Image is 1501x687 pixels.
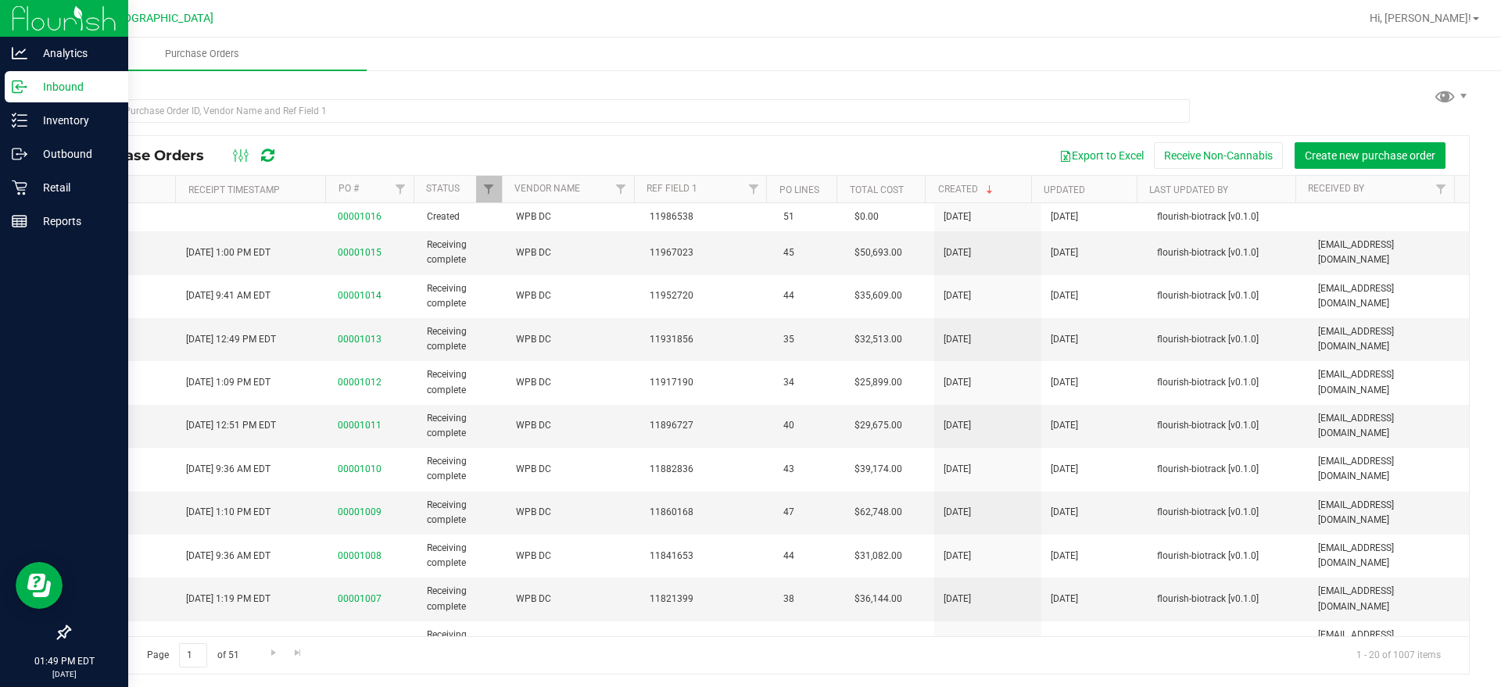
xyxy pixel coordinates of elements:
span: 34 [783,375,836,390]
span: [DATE] 9:36 AM EDT [186,549,270,564]
span: [EMAIL_ADDRESS][DOMAIN_NAME] [1318,454,1460,484]
span: 11931856 [650,332,765,347]
a: 00001012 [338,377,382,388]
span: [DATE] 9:36 AM EDT [186,462,270,477]
span: Receiving complete [427,454,497,484]
span: [DATE] [1051,505,1078,520]
span: 47 [783,505,836,520]
span: WPB DC [516,375,631,390]
a: PO # [339,183,359,194]
a: Vendor Name [514,183,580,194]
span: Create new purchase order [1305,149,1435,162]
span: [DATE] [944,635,971,649]
span: WPB DC [516,505,631,520]
span: $0.00 [854,209,879,224]
span: [DATE] 12:49 PM EDT [186,332,276,347]
a: Created [938,184,996,195]
a: Purchase Orders [38,38,367,70]
span: Receiving complete [427,541,497,571]
a: Filter [1428,176,1454,202]
span: 11807033 [650,635,765,649]
a: Filter [740,176,766,202]
a: Ref Field 1 [647,183,697,194]
a: 00001015 [338,247,382,258]
span: flourish-biotrack [v0.1.0] [1157,332,1299,347]
span: 11917190 [650,375,765,390]
span: $36,144.00 [854,592,902,606]
span: Receiving complete [427,367,497,397]
span: $32,513.00 [854,332,902,347]
span: [DATE] 1:19 PM EDT [186,592,270,606]
span: Hi, [PERSON_NAME]! [1370,12,1471,24]
p: Inventory [27,111,121,130]
span: 11986538 [650,209,765,224]
button: Create new purchase order [1295,142,1445,169]
a: 00001009 [338,506,382,517]
span: [DATE] [1051,635,1078,649]
span: $35,609.00 [854,288,902,303]
span: $25,899.00 [854,375,902,390]
a: Received By [1308,183,1364,194]
span: Receiving complete [427,411,497,441]
span: flourish-biotrack [v0.1.0] [1157,209,1299,224]
a: Updated [1044,184,1085,195]
span: [DATE] [1051,592,1078,606]
span: flourish-biotrack [v0.1.0] [1157,418,1299,433]
span: [DATE] [944,505,971,520]
span: flourish-biotrack [v0.1.0] [1157,635,1299,649]
span: [DATE] [944,332,971,347]
inline-svg: Outbound [12,146,27,162]
button: Export to Excel [1049,142,1154,169]
span: $50,693.00 [854,245,902,260]
a: Status [426,183,460,194]
a: 00001007 [338,593,382,604]
span: 11896727 [650,418,765,433]
span: [DATE] [1051,418,1078,433]
span: WPB DC [516,462,631,477]
span: [EMAIL_ADDRESS][DOMAIN_NAME] [1318,584,1460,614]
a: 00001014 [338,290,382,301]
input: 1 [179,643,207,667]
inline-svg: Inventory [12,113,27,128]
span: [DATE] [1051,375,1078,390]
span: 11882836 [650,462,765,477]
span: 49 [783,635,836,649]
span: flourish-biotrack [v0.1.0] [1157,592,1299,606]
span: WPB DC [516,418,631,433]
p: Reports [27,212,121,231]
span: flourish-biotrack [v0.1.0] [1157,462,1299,477]
a: PO Lines [779,184,819,195]
a: Filter [476,176,502,202]
a: Filter [388,176,414,202]
span: [DATE] [1051,549,1078,564]
span: [DATE] 1:09 PM EDT [186,375,270,390]
span: [EMAIL_ADDRESS][DOMAIN_NAME] [1318,238,1460,267]
span: [DATE] [944,288,971,303]
span: 11821399 [650,592,765,606]
span: [DATE] [1051,209,1078,224]
span: 44 [783,288,836,303]
a: 00001010 [338,463,382,474]
span: 11967023 [650,245,765,260]
span: 43 [783,462,836,477]
a: Total Cost [850,184,904,195]
span: [EMAIL_ADDRESS][DOMAIN_NAME] [1318,541,1460,571]
span: 11860168 [650,505,765,520]
a: Go to the last page [287,643,310,664]
span: Receiving complete [427,498,497,528]
span: [DATE] [944,462,971,477]
a: Go to the next page [262,643,285,664]
span: Created [427,209,497,224]
span: [DATE] [944,375,971,390]
span: $62,748.00 [854,505,902,520]
span: flourish-biotrack [v0.1.0] [1157,375,1299,390]
span: WPB DC [516,288,631,303]
span: $29,675.00 [854,418,902,433]
span: WPB DC [516,245,631,260]
span: WPB DC [516,332,631,347]
p: Outbound [27,145,121,163]
span: [GEOGRAPHIC_DATA] [106,12,213,25]
p: [DATE] [7,668,121,680]
span: [EMAIL_ADDRESS][DOMAIN_NAME] [1318,498,1460,528]
span: [DATE] [944,245,971,260]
